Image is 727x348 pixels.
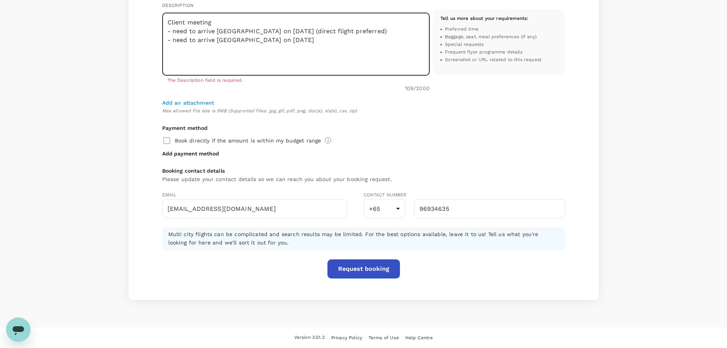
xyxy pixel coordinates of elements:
h6: Payment method [162,124,565,133]
span: Description [162,3,194,8]
iframe: Button to launch messaging window [6,317,31,342]
span: Screenshot or URL related to this request [445,56,542,64]
button: Request booking [327,259,400,278]
span: Contact Number [364,192,407,197]
h6: Multi city flights can be complicated and search results may be limited. For the best options ava... [168,230,559,247]
span: Frequent flyer programme details [445,49,523,56]
span: Version 3.51.2 [294,334,325,342]
span: Add an attachment [162,100,214,106]
span: Tell us more about your requirements : [440,16,529,21]
span: Baggage, seat, meal preferences (if any) [445,33,537,41]
span: +65 [369,205,380,212]
a: Help Centre [405,333,433,342]
p: 109 /2000 [405,84,430,92]
span: Special requests [445,41,484,49]
span: Max allowed file size is 5MB (Supported files: jpg, gif, pdf, png, doc(x), xls(x), csv, zip) [162,107,565,115]
button: Add payment method [162,150,219,157]
span: Preferred time [445,26,479,33]
textarea: Client meeting - need to arrive [GEOGRAPHIC_DATA] on [DATE] (direct flight preferred) - need to a... [162,13,430,76]
h6: Please update your contact details so we can reach you about your booking request. [162,175,565,184]
span: Help Centre [405,335,433,340]
span: Terms of Use [369,335,399,340]
p: Book directly if the amount is within my budget range [175,137,321,144]
div: +65 [364,199,406,218]
span: Email [162,192,177,197]
a: Terms of Use [369,333,399,342]
p: The Description field is required. [168,77,424,84]
span: Privacy Policy [331,335,362,340]
h6: Booking contact details [162,167,565,175]
a: Privacy Policy [331,333,362,342]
